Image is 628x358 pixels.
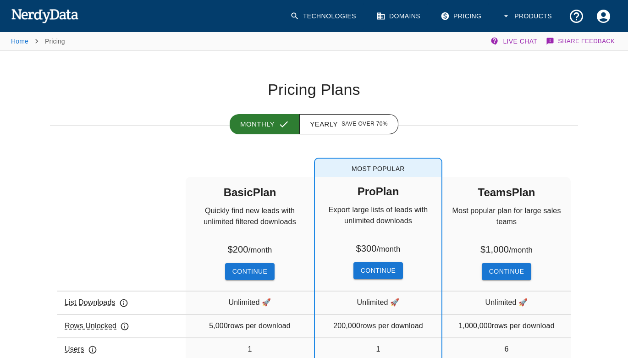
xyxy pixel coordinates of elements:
button: Support and Documentation [563,3,590,30]
img: NerdyData.com [11,6,78,25]
a: Pricing [435,3,489,30]
a: Domains [371,3,428,30]
button: Account Settings [590,3,617,30]
a: Technologies [285,3,364,30]
button: Products [496,3,559,30]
